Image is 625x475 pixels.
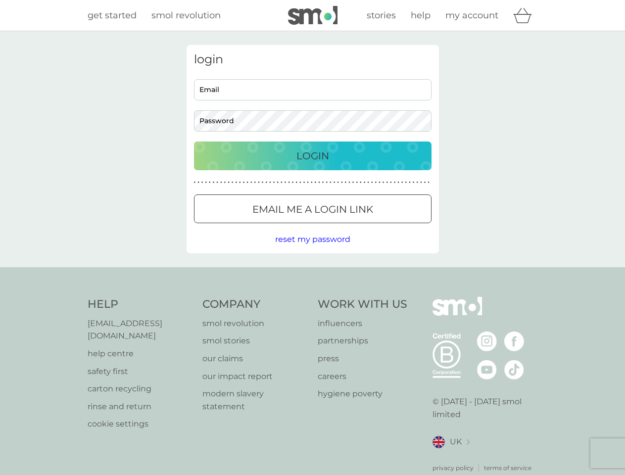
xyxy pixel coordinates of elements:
[88,365,193,378] a: safety first
[224,180,226,185] p: ●
[228,180,230,185] p: ●
[216,180,218,185] p: ●
[254,180,256,185] p: ●
[428,180,430,185] p: ●
[504,360,524,380] img: visit the smol Tiktok page
[330,180,332,185] p: ●
[484,463,531,473] p: terms of service
[202,297,308,312] h4: Company
[202,334,308,347] a: smol stories
[445,10,498,21] span: my account
[352,180,354,185] p: ●
[318,334,407,347] a: partnerships
[411,10,431,21] span: help
[348,180,350,185] p: ●
[318,297,407,312] h4: Work With Us
[151,8,221,23] a: smol revolution
[311,180,313,185] p: ●
[433,463,474,473] a: privacy policy
[322,180,324,185] p: ●
[201,180,203,185] p: ●
[334,180,336,185] p: ●
[337,180,339,185] p: ●
[202,370,308,383] a: our impact report
[235,180,237,185] p: ●
[246,180,248,185] p: ●
[281,180,283,185] p: ●
[88,382,193,395] a: carton recycling
[315,180,317,185] p: ●
[88,347,193,360] a: help centre
[318,317,407,330] a: influencers
[202,317,308,330] a: smol revolution
[379,180,381,185] p: ●
[273,180,275,185] p: ●
[345,180,347,185] p: ●
[197,180,199,185] p: ●
[265,180,267,185] p: ●
[277,180,279,185] p: ●
[285,180,287,185] p: ●
[364,180,366,185] p: ●
[416,180,418,185] p: ●
[88,317,193,342] a: [EMAIL_ADDRESS][DOMAIN_NAME]
[194,194,432,223] button: Email me a login link
[477,360,497,380] img: visit the smol Youtube page
[318,370,407,383] p: careers
[292,180,294,185] p: ●
[303,180,305,185] p: ●
[413,180,415,185] p: ●
[341,180,343,185] p: ●
[296,148,329,164] p: Login
[194,180,196,185] p: ●
[88,400,193,413] a: rinse and return
[262,180,264,185] p: ●
[433,395,538,421] p: © [DATE] - [DATE] smol limited
[450,435,462,448] span: UK
[88,10,137,21] span: get started
[288,6,337,25] img: smol
[375,180,377,185] p: ●
[194,142,432,170] button: Login
[258,180,260,185] p: ●
[220,180,222,185] p: ●
[232,180,234,185] p: ●
[275,235,350,244] span: reset my password
[275,233,350,246] button: reset my password
[318,352,407,365] a: press
[202,387,308,413] a: modern slavery statement
[88,418,193,430] a: cookie settings
[411,8,431,23] a: help
[401,180,403,185] p: ●
[88,297,193,312] h4: Help
[239,180,241,185] p: ●
[367,10,396,21] span: stories
[88,8,137,23] a: get started
[383,180,385,185] p: ●
[409,180,411,185] p: ●
[504,332,524,351] img: visit the smol Facebook page
[433,297,482,331] img: smol
[202,352,308,365] a: our claims
[269,180,271,185] p: ●
[299,180,301,185] p: ●
[433,436,445,448] img: UK flag
[243,180,245,185] p: ●
[386,180,388,185] p: ●
[477,332,497,351] img: visit the smol Instagram page
[250,180,252,185] p: ●
[420,180,422,185] p: ●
